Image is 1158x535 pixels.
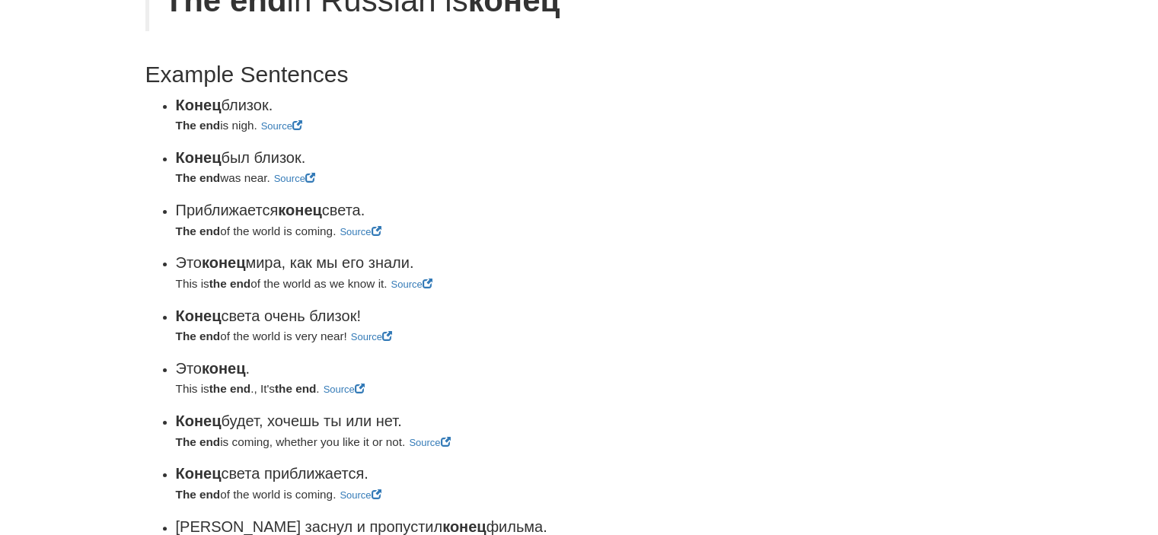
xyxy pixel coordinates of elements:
[176,412,222,429] strong: Конец
[202,360,245,377] strong: конец
[176,225,337,237] small: of the world is coming.
[176,225,221,237] strong: The end
[176,94,716,116] div: близок.
[351,331,392,342] a: Source
[274,173,315,184] a: Source
[176,199,716,221] div: Приближается света.
[176,252,716,274] div: Это мира, как мы его знали.
[176,149,222,166] strong: Конец
[209,277,250,290] strong: the end
[176,382,320,395] small: This is ., It's .
[202,254,245,271] strong: конец
[209,382,250,395] strong: the end
[176,330,221,342] strong: The end
[176,277,388,290] small: This is of the world as we know it.
[340,489,381,501] a: Source
[145,62,716,87] h2: Example Sentences
[278,202,321,218] strong: конец
[340,226,381,237] a: Source
[391,279,432,290] a: Source
[176,465,222,482] strong: Конец
[176,171,221,184] strong: The end
[176,119,221,132] strong: The end
[176,147,716,169] div: был близок.
[176,463,716,485] div: света приближается.
[176,330,347,342] small: of the world is very near!
[176,119,257,132] small: is nigh.
[442,518,486,535] strong: конец
[176,358,716,380] div: Это .
[176,171,270,184] small: was near.
[275,382,316,395] strong: the end
[176,410,716,432] div: будет, хочешь ты или нет.
[176,488,221,501] strong: The end
[176,435,406,448] small: is coming, whether you like it or not.
[261,120,302,132] a: Source
[176,97,222,113] strong: Конец
[176,307,222,324] strong: Конец
[324,384,365,395] a: Source
[409,437,450,448] a: Source
[176,305,716,327] div: света очень близок!
[176,488,337,501] small: of the world is coming.
[176,435,221,448] strong: The end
